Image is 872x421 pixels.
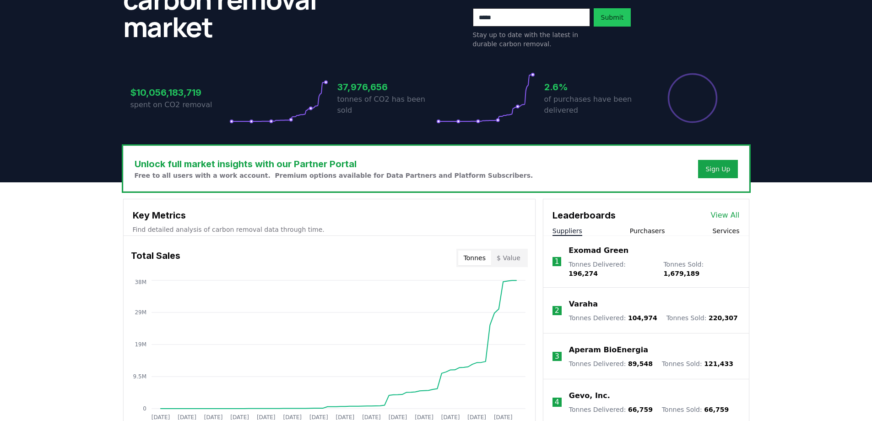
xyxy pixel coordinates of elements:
[552,208,616,222] h3: Leaderboards
[309,414,328,421] tspan: [DATE]
[555,305,559,316] p: 2
[337,80,436,94] h3: 37,976,656
[230,414,249,421] tspan: [DATE]
[662,405,729,414] p: Tonnes Sold :
[491,251,526,265] button: $ Value
[337,94,436,116] p: tonnes of CO2 has been sold
[135,157,533,171] h3: Unlock full market insights with our Partner Portal
[663,260,739,278] p: Tonnes Sold :
[552,226,582,235] button: Suppliers
[709,314,738,322] span: 220,307
[143,405,146,412] tspan: 0
[135,309,146,316] tspan: 29M
[569,344,648,355] a: Aperam BioEnergia
[283,414,302,421] tspan: [DATE]
[458,251,491,265] button: Tonnes
[666,313,738,323] p: Tonnes Sold :
[698,160,737,178] button: Sign Up
[555,397,559,408] p: 4
[256,414,275,421] tspan: [DATE]
[362,414,381,421] tspan: [DATE]
[554,256,559,267] p: 1
[415,414,433,421] tspan: [DATE]
[133,225,526,234] p: Find detailed analysis of carbon removal data through time.
[569,270,598,277] span: 196,274
[131,249,180,267] h3: Total Sales
[704,406,729,413] span: 66,759
[704,360,733,367] span: 121,433
[130,86,229,99] h3: $10,056,183,719
[467,414,486,421] tspan: [DATE]
[555,351,559,362] p: 3
[594,8,631,27] button: Submit
[204,414,222,421] tspan: [DATE]
[663,270,699,277] span: 1,679,189
[493,414,512,421] tspan: [DATE]
[135,171,533,180] p: Free to all users with a work account. Premium options available for Data Partners and Platform S...
[628,314,657,322] span: 104,974
[628,406,653,413] span: 66,759
[569,245,628,256] a: Exomad Green
[133,373,146,380] tspan: 9.5M
[388,414,407,421] tspan: [DATE]
[569,390,610,401] a: Gevo, Inc.
[628,360,653,367] span: 89,548
[133,208,526,222] h3: Key Metrics
[569,359,653,368] p: Tonnes Delivered :
[178,414,196,421] tspan: [DATE]
[473,30,590,49] p: Stay up to date with the latest in durable carbon removal.
[130,99,229,110] p: spent on CO2 removal
[712,226,739,235] button: Services
[667,72,718,124] div: Percentage of sales delivered
[441,414,460,421] tspan: [DATE]
[336,414,354,421] tspan: [DATE]
[544,94,643,116] p: of purchases have been delivered
[711,210,740,221] a: View All
[662,359,733,368] p: Tonnes Sold :
[569,313,657,323] p: Tonnes Delivered :
[135,341,146,348] tspan: 19M
[630,226,665,235] button: Purchasers
[569,299,598,310] a: Varaha
[569,405,653,414] p: Tonnes Delivered :
[705,164,730,174] a: Sign Up
[135,279,146,285] tspan: 38M
[151,414,170,421] tspan: [DATE]
[544,80,643,94] h3: 2.6%
[569,260,654,278] p: Tonnes Delivered :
